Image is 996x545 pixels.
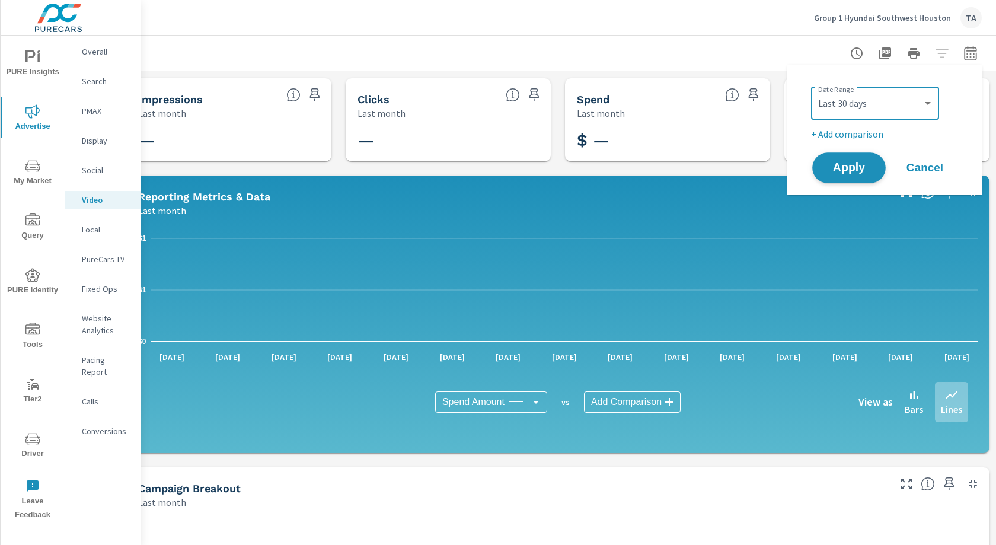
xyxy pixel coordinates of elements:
[138,203,186,218] p: Last month
[82,425,131,437] p: Conversions
[138,286,146,294] text: $1
[544,351,585,363] p: [DATE]
[4,323,61,352] span: Tools
[921,477,935,491] span: This is a summary of Video performance results by campaign. Each column can be sorted.
[138,106,186,120] p: Last month
[82,283,131,295] p: Fixed Ops
[889,153,960,183] button: Cancel
[902,42,925,65] button: Print Report
[65,422,141,440] div: Conversions
[138,234,146,243] text: $1
[4,432,61,461] span: Driver
[941,402,962,416] p: Lines
[65,43,141,60] div: Overall
[357,106,406,120] p: Last month
[577,93,609,106] h5: Spend
[138,482,241,495] h5: Campaign Breakout
[435,391,547,413] div: Spend Amount
[263,351,305,363] p: [DATE]
[65,393,141,410] div: Calls
[65,351,141,381] div: Pacing Report
[375,351,417,363] p: [DATE]
[744,85,763,104] span: Save this to your personalized report
[1,36,65,527] div: nav menu
[959,42,982,65] button: Select Date Range
[432,351,473,363] p: [DATE]
[65,161,141,179] div: Social
[858,396,893,408] h6: View as
[4,377,61,406] span: Tier2
[207,351,248,363] p: [DATE]
[4,50,61,79] span: PURE Insights
[814,12,951,23] p: Group 1 Hyundai Southwest Houston
[82,135,131,146] p: Display
[577,106,625,120] p: Last month
[4,213,61,243] span: Query
[82,194,131,206] p: Video
[4,159,61,188] span: My Market
[286,88,301,102] span: The number of times an ad was shown on your behalf.
[82,354,131,378] p: Pacing Report
[960,7,982,28] div: TA
[319,351,360,363] p: [DATE]
[936,351,978,363] p: [DATE]
[305,85,324,104] span: Save this to your personalized report
[442,396,505,408] span: Spend Amount
[138,130,320,151] h3: —
[65,250,141,268] div: PureCars TV
[65,72,141,90] div: Search
[151,351,193,363] p: [DATE]
[82,396,131,407] p: Calls
[138,190,270,203] h5: Reporting Metrics & Data
[65,310,141,339] div: Website Analytics
[880,351,921,363] p: [DATE]
[525,85,544,104] span: Save this to your personalized report
[82,164,131,176] p: Social
[812,152,886,183] button: Apply
[4,268,61,297] span: PURE Identity
[65,280,141,298] div: Fixed Ops
[901,162,949,173] span: Cancel
[599,351,641,363] p: [DATE]
[357,93,390,106] h5: Clicks
[82,46,131,58] p: Overall
[506,88,520,102] span: The number of times an ad was clicked by a consumer.
[811,127,963,141] p: + Add comparison
[138,337,146,346] text: $0
[656,351,697,363] p: [DATE]
[357,130,539,151] h3: —
[65,132,141,149] div: Display
[584,391,681,413] div: Add Comparison
[82,75,131,87] p: Search
[873,42,897,65] button: "Export Report to PDF"
[711,351,753,363] p: [DATE]
[824,351,866,363] p: [DATE]
[82,224,131,235] p: Local
[963,474,982,493] button: Minimize Widget
[825,162,873,174] span: Apply
[487,351,529,363] p: [DATE]
[82,253,131,265] p: PureCars TV
[65,221,141,238] div: Local
[577,130,758,151] h3: $ —
[591,396,662,408] span: Add Comparison
[65,102,141,120] div: PMAX
[547,397,584,407] p: vs
[138,93,203,106] h5: Impressions
[138,495,186,509] p: Last month
[82,105,131,117] p: PMAX
[4,479,61,522] span: Leave Feedback
[897,474,916,493] button: Make Fullscreen
[65,191,141,209] div: Video
[82,313,131,336] p: Website Analytics
[725,88,739,102] span: The amount of money spent on advertising during the period.
[905,402,923,416] p: Bars
[940,474,959,493] span: Save this to your personalized report
[4,104,61,133] span: Advertise
[768,351,809,363] p: [DATE]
